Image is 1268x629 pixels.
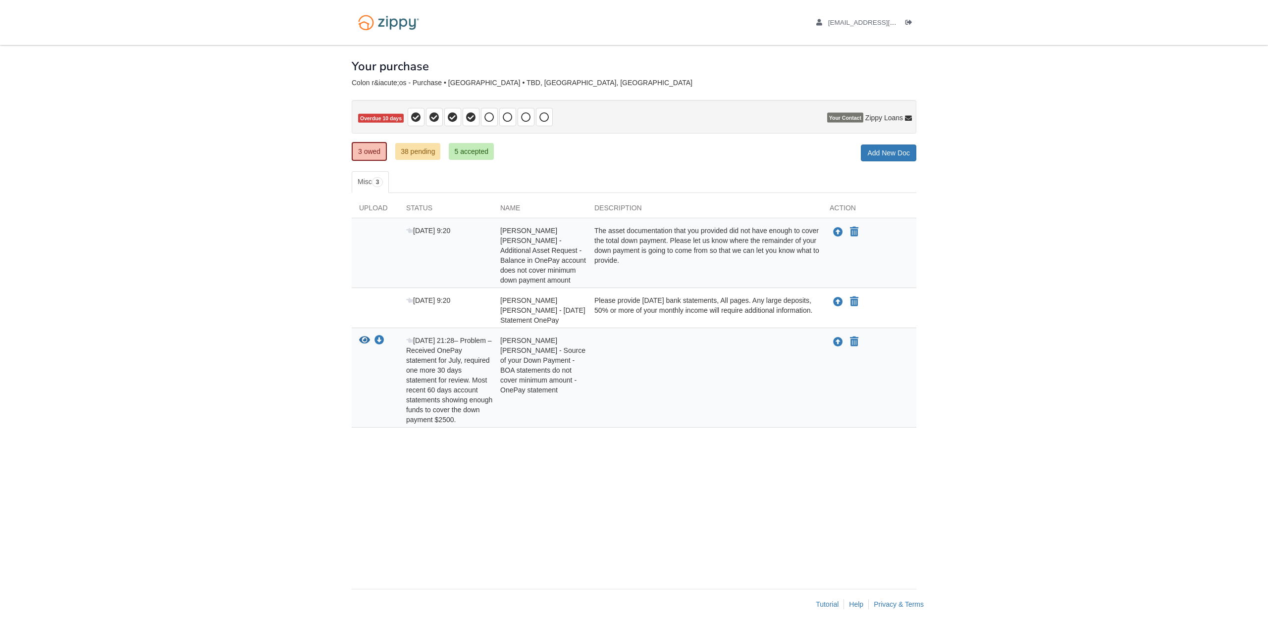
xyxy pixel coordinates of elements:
[849,226,859,238] button: Declare Carlos Colon Ríos - Additional Asset Request - Balance in OnePay account does not cover m...
[905,19,916,29] a: Log out
[406,337,454,344] span: [DATE] 21:28
[874,600,924,608] a: Privacy & Terms
[832,295,844,308] button: Upload Carlos Colon Ríos - June 2025 Statement OnePay
[406,227,450,235] span: [DATE] 9:20
[358,114,404,123] span: Overdue 10 days
[587,226,822,285] div: The asset documentation that you provided did not have enough to cover the total down payment. Pl...
[849,296,859,308] button: Declare Carlos Colon Ríos - June 2025 Statement OnePay not applicable
[399,336,493,425] div: – Problem – Received OnePay statement for July, required one more 30 days statement for review. M...
[352,203,399,218] div: Upload
[587,203,822,218] div: Description
[849,336,859,348] button: Declare Carlos Colon Ríos - Source of your Down Payment - BOA statements do not cover minimum amo...
[587,295,822,325] div: Please provide [DATE] bank statements, All pages. Any large deposits, 50% or more of your monthly...
[861,145,916,161] a: Add New Doc
[406,296,450,304] span: [DATE] 9:20
[865,113,903,123] span: Zippy Loans
[849,600,863,608] a: Help
[832,226,844,239] button: Upload Carlos Colon Ríos - Additional Asset Request - Balance in OnePay account does not cover mi...
[372,177,383,187] span: 3
[816,600,839,608] a: Tutorial
[500,296,585,324] span: [PERSON_NAME] [PERSON_NAME] - [DATE] Statement OnePay
[827,113,863,123] span: Your Contact
[449,143,494,160] a: 5 accepted
[395,143,440,160] a: 38 pending
[352,60,429,73] h1: Your purchase
[352,79,916,87] div: Colon r&iacute;os - Purchase • [GEOGRAPHIC_DATA] • TBD, [GEOGRAPHIC_DATA], [GEOGRAPHIC_DATA]
[352,171,389,193] a: Misc
[832,336,844,348] button: Upload Carlos Colon Ríos - Source of your Down Payment - BOA statements do not cover minimum amou...
[816,19,942,29] a: edit profile
[359,336,370,346] button: View Carlos Colon Ríos - Source of your Down Payment - BOA statements do not cover minimum amount...
[822,203,916,218] div: Action
[493,203,587,218] div: Name
[500,337,585,394] span: [PERSON_NAME] [PERSON_NAME] - Source of your Down Payment - BOA statements do not cover minimum a...
[352,142,387,161] a: 3 owed
[399,203,493,218] div: Status
[352,10,425,35] img: Logo
[828,19,942,26] span: cdavidcolon@gmail.com
[374,337,384,345] a: Download Carlos Colon Ríos - Source of your Down Payment - BOA statements do not cover minimum am...
[500,227,586,284] span: [PERSON_NAME] [PERSON_NAME] - Additional Asset Request - Balance in OnePay account does not cover...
